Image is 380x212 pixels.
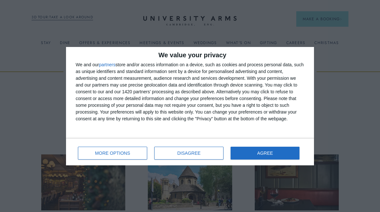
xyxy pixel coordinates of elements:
[76,52,304,58] h2: We value your privacy
[95,151,130,155] span: MORE OPTIONS
[154,147,223,160] button: DISAGREE
[76,61,304,122] div: We and our store and/or access information on a device, such as cookies and process personal data...
[66,47,314,165] div: qc-cmp2-ui
[99,62,115,67] button: partners
[231,147,299,160] button: AGREE
[177,151,201,155] span: DISAGREE
[78,147,147,160] button: MORE OPTIONS
[257,151,273,155] span: AGREE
